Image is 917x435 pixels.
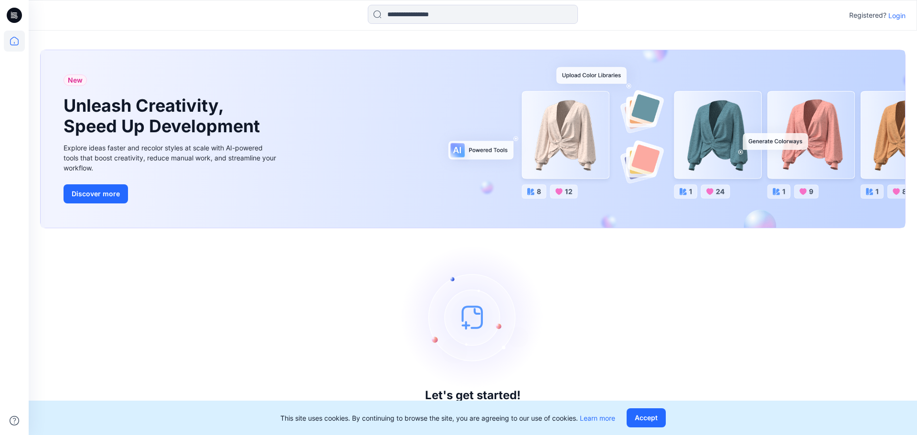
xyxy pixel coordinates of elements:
button: Accept [627,408,666,427]
p: This site uses cookies. By continuing to browse the site, you are agreeing to our use of cookies. [280,413,615,423]
h1: Unleash Creativity, Speed Up Development [64,95,264,137]
div: Explore ideas faster and recolor styles at scale with AI-powered tools that boost creativity, red... [64,143,278,173]
a: Learn more [580,414,615,422]
a: Discover more [64,184,278,203]
span: New [68,74,83,86]
img: empty-state-image.svg [401,245,544,389]
p: Registered? [849,10,886,21]
h3: Let's get started! [425,389,521,402]
button: Discover more [64,184,128,203]
p: Login [888,11,906,21]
